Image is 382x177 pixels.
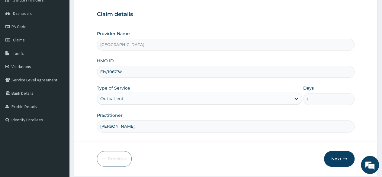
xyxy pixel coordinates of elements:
label: HMO ID [97,58,114,64]
label: Days [303,85,314,91]
button: Previous [97,151,132,167]
div: Outpatient [100,96,124,102]
h3: Claim details [97,11,355,18]
textarea: Type your message and hit 'Enter' [3,115,115,136]
span: Dashboard [13,11,33,16]
span: We're online! [35,51,83,112]
span: Tariffs [13,51,24,56]
div: Minimize live chat window [99,3,114,18]
input: Enter HMO ID [97,66,355,78]
label: Provider Name [97,31,130,37]
span: Claims [13,37,25,43]
img: d_794563401_company_1708531726252_794563401 [11,30,24,45]
div: Chat with us now [31,34,101,42]
button: Next [324,151,355,167]
label: Practitioner [97,112,123,118]
label: Type of Service [97,85,130,91]
input: Enter Name [97,120,355,132]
